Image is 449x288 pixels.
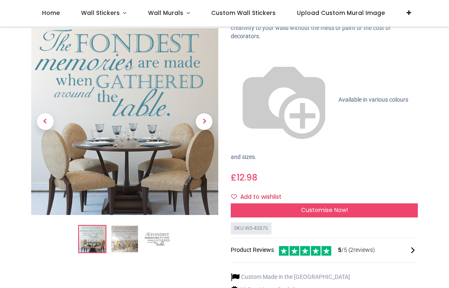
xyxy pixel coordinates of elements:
[338,246,375,254] span: /5 ( 2 reviews)
[231,222,271,234] div: SKU: WS-40876
[196,114,212,130] span: Next
[231,273,350,281] li: Custom Made in the [GEOGRAPHIC_DATA]
[148,9,183,17] span: Wall Murals
[231,47,337,153] img: color-wheel.png
[338,247,341,253] span: 5
[231,190,289,204] button: Add to wishlistAdd to wishlist
[111,226,138,253] img: WS-40876-02
[81,9,120,17] span: Wall Stickers
[301,206,348,214] span: Customise Now!
[144,226,170,253] img: WS-40876-03
[297,9,385,17] span: Upload Custom Mural Image
[231,194,237,200] i: Add to wishlist
[31,29,218,215] img: The Fondest Memories Family Quotes Wall Sticker
[37,114,54,130] span: Previous
[211,9,276,17] span: Custom Wall Stickers
[231,171,257,183] span: £
[42,9,60,17] span: Home
[190,56,219,187] a: Next
[231,245,418,256] div: Product Reviews
[31,56,59,187] a: Previous
[79,226,106,253] img: The Fondest Memories Family Quotes Wall Sticker
[237,171,257,183] span: 12.98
